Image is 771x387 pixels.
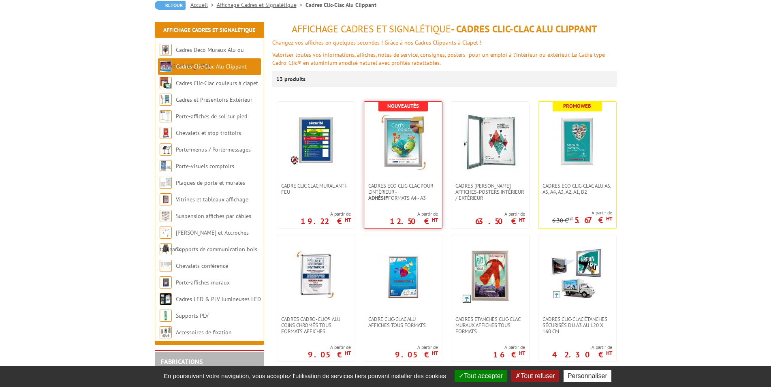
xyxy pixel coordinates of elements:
a: Cadres Etanches Clic-Clac muraux affiches tous formats [451,316,529,334]
p: 42.30 € [552,352,612,357]
p: 12.50 € [390,219,438,224]
span: A partir de [395,344,438,351]
a: Cadres Clic-Clac couleurs à clapet [176,79,258,87]
button: Tout accepter [455,370,507,382]
a: Supports de communication bois [176,246,257,253]
img: Cadres et Présentoirs Extérieur [160,94,172,106]
span: Cadres [PERSON_NAME] affiches-posters intérieur / extérieur [455,183,525,201]
sup: HT [519,216,525,223]
strong: Adhésif [368,195,388,201]
img: Cadres Clic-Clac couleurs à clapet [160,77,172,89]
img: Cadres LED & PLV lumineuses LED [160,293,172,305]
a: Porte-affiches de sol sur pied [176,113,247,120]
a: Chevalets conférence [176,262,228,269]
p: 63.50 € [475,219,525,224]
font: Valoriser toutes vos informations, affiches, notes de service, consignes, posters pour un emploi ... [272,51,605,66]
img: Porte-affiches de sol sur pied [160,110,172,122]
a: Affichage Cadres et Signalétique [163,26,255,34]
span: A partir de [552,210,612,216]
span: Cadres Clic-Clac Étanches Sécurisés du A3 au 120 x 160 cm [542,316,612,334]
a: Supports PLV [176,312,209,319]
a: Cadres Eco Clic-Clac alu A6, A5, A4, A3, A2, A1, B2 [538,183,616,195]
a: Affichage Cadres et Signalétique [217,1,305,9]
sup: HT [606,215,612,222]
sup: HT [606,350,612,357]
img: Cadres Eco Clic-Clac alu A6, A5, A4, A3, A2, A1, B2 [549,114,606,171]
span: A partir de [301,211,351,217]
span: Affichage Cadres et Signalétique [292,23,451,35]
img: Cadres Etanches Clic-Clac muraux affiches tous formats [462,247,519,304]
font: Changez vos affiches en quelques secondes ! Grâce à nos Cadres Clippants à Clapet ! [272,39,481,46]
img: Cadre CLIC CLAC Mural ANTI-FEU [290,114,342,167]
span: A partir de [552,344,612,351]
a: Accueil [190,1,217,9]
sup: HT [345,216,351,223]
h1: - Cadres Clic-Clac Alu Clippant [272,24,617,34]
img: Vitrines et tableaux affichage [160,193,172,205]
sup: HT [519,350,525,357]
a: Cadre CLIC CLAC Mural ANTI-FEU [277,183,355,195]
span: A partir de [493,344,525,351]
img: Supports PLV [160,310,172,322]
a: Chevalets et stop trottoirs [176,129,241,137]
sup: HT [432,350,438,357]
a: Plaques de porte et murales [176,179,245,186]
img: Suspension affiches par câbles [160,210,172,222]
p: 6.30 € [552,218,573,224]
button: Personnaliser (fenêtre modale) [564,370,611,382]
span: A partir de [390,211,438,217]
a: [PERSON_NAME] et Accroches tableaux [160,229,249,253]
a: Cadres Deco Muraux Alu ou [GEOGRAPHIC_DATA] [160,46,244,70]
p: 9.05 € [308,352,351,357]
a: FABRICATIONS"Sur Mesure" [161,357,203,373]
img: Cimaises et Accroches tableaux [160,227,172,239]
span: Cadres Eco Clic-Clac pour l'intérieur - formats A4 - A3 [368,183,438,201]
img: Cadres Cadro-Clic® Alu coins chromés tous formats affiches [288,247,344,304]
img: Cadres Deco Muraux Alu ou Bois [160,44,172,56]
p: 19.22 € [301,219,351,224]
b: Nouveautés [387,103,419,109]
sup: HT [345,350,351,357]
img: Chevalets et stop trottoirs [160,127,172,139]
a: Cadres [PERSON_NAME] affiches-posters intérieur / extérieur [451,183,529,201]
a: Porte-visuels comptoirs [176,162,234,170]
span: Cadres Etanches Clic-Clac muraux affiches tous formats [455,316,525,334]
span: Cadre CLIC CLAC Mural ANTI-FEU [281,183,351,195]
a: Cadres Clic-Clac Alu Clippant [176,63,247,70]
img: Accessoires de fixation [160,326,172,338]
span: Cadre Clic-Clac Alu affiches tous formats [368,316,438,328]
p: 9.05 € [395,352,438,357]
p: 16 € [493,352,525,357]
img: Cadre Clic-Clac Alu affiches tous formats [375,247,431,304]
span: A partir de [475,211,525,217]
a: Cadre Clic-Clac Alu affiches tous formats [364,316,442,328]
a: Cadres Eco Clic-Clac pour l'intérieur -Adhésifformats A4 - A3 [364,183,442,201]
a: Accessoires de fixation [176,329,232,336]
a: Porte-affiches muraux [176,279,230,286]
img: Porte-visuels comptoirs [160,160,172,172]
p: 5.67 € [575,218,612,222]
sup: HT [568,216,573,222]
li: Cadres Clic-Clac Alu Clippant [305,1,376,9]
span: Cadres Cadro-Clic® Alu coins chromés tous formats affiches [281,316,351,334]
a: Retour [155,1,186,10]
span: En poursuivant votre navigation, vous acceptez l'utilisation de services tiers pouvant installer ... [160,372,450,379]
p: 13 produits [276,71,307,87]
b: Promoweb [563,103,591,109]
a: Vitrines et tableaux affichage [176,196,248,203]
img: Chevalets conférence [160,260,172,272]
sup: HT [432,216,438,223]
img: Porte-menus / Porte-messages [160,143,172,156]
a: Suspension affiches par câbles [176,212,251,220]
a: Cadres et Présentoirs Extérieur [176,96,252,103]
img: Porte-affiches muraux [160,276,172,289]
a: Porte-menus / Porte-messages [176,146,251,153]
img: Plaques de porte et murales [160,177,172,189]
img: Cadres vitrines affiches-posters intérieur / extérieur [462,114,519,171]
a: Cadres Clic-Clac Étanches Sécurisés du A3 au 120 x 160 cm [538,316,616,334]
a: Cadres LED & PLV lumineuses LED [176,295,261,303]
img: Cadres Clic-Clac Étanches Sécurisés du A3 au 120 x 160 cm [551,247,604,300]
span: A partir de [308,344,351,351]
a: Cadres Cadro-Clic® Alu coins chromés tous formats affiches [277,316,355,334]
img: Cadres Eco Clic-Clac pour l'intérieur - <strong>Adhésif</strong> formats A4 - A3 [375,114,431,171]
